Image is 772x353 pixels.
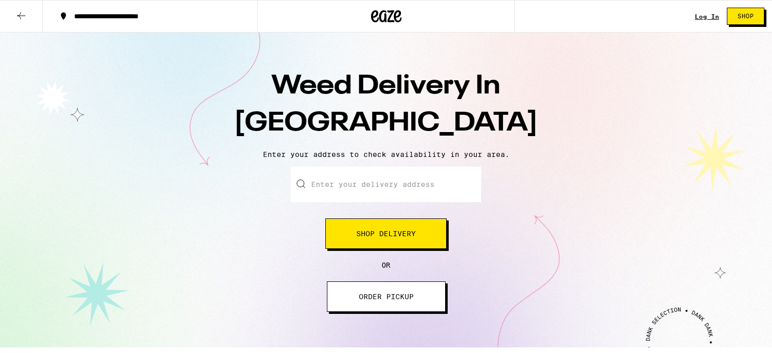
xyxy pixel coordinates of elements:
span: ORDER PICKUP [359,293,414,300]
div: Log In [695,13,719,20]
span: Shop Delivery [356,230,416,237]
input: Enter your delivery address [291,167,481,202]
span: OR [382,261,390,269]
p: Enter your address to check availability in your area. [10,150,762,158]
span: Shop [737,13,754,19]
h1: Weed Delivery In [209,68,564,142]
button: Shop Delivery [325,218,447,249]
button: Shop [727,8,764,25]
span: [GEOGRAPHIC_DATA] [234,110,538,137]
button: ORDER PICKUP [327,281,446,312]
